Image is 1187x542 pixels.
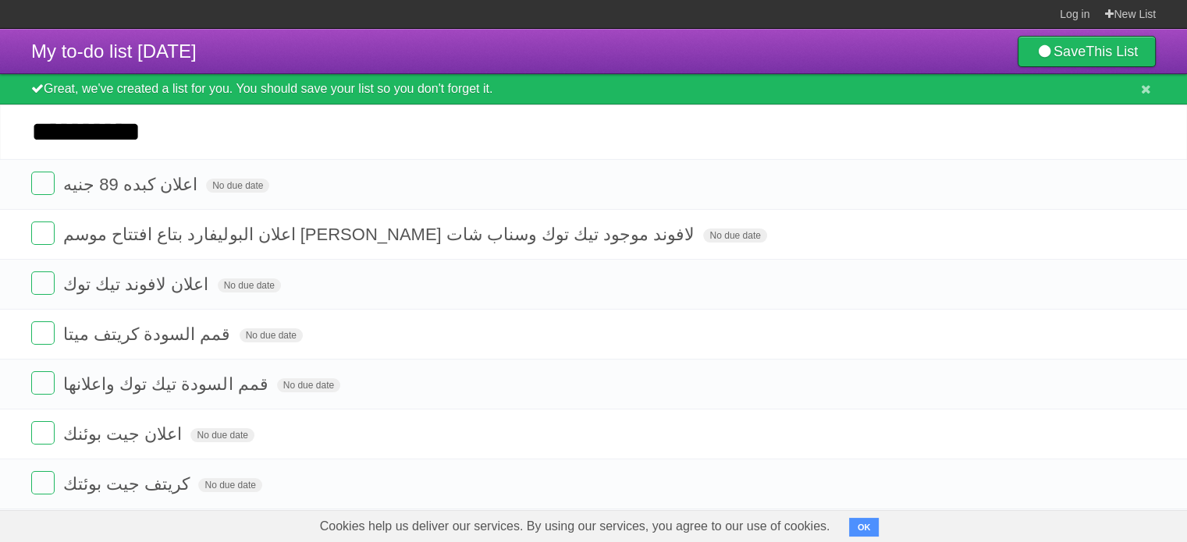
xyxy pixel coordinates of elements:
[63,474,194,494] span: كريتف جيت بوئتك
[31,421,55,445] label: Done
[31,41,197,62] span: My to-do list [DATE]
[31,172,55,195] label: Done
[849,518,880,537] button: OK
[190,428,254,442] span: No due date
[63,324,234,344] span: قمم السودة كريتف ميتا
[218,278,281,292] span: No due date
[31,371,55,395] label: Done
[304,511,846,542] span: Cookies help us deliver our services. By using our services, you agree to our use of cookies.
[63,275,212,294] span: اعلان لافوند تيك توك
[31,321,55,345] label: Done
[198,478,261,492] span: No due date
[206,179,269,193] span: No due date
[63,374,272,394] span: قمم السودة تيك توك واعلانها
[703,228,766,243] span: No due date
[1018,36,1156,67] a: SaveThis List
[31,271,55,295] label: Done
[240,328,303,342] span: No due date
[31,471,55,494] label: Done
[63,424,186,444] span: اعلان جيت بوئنك
[31,221,55,245] label: Done
[277,378,340,392] span: No due date
[63,175,201,194] span: اعلان كبده 89 جنيه
[63,225,698,244] span: اعلان البوليفارد بتاع افتتاح موسم [PERSON_NAME] لافوند موجود تيك توك وسناب شات
[1086,44,1138,59] b: This List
